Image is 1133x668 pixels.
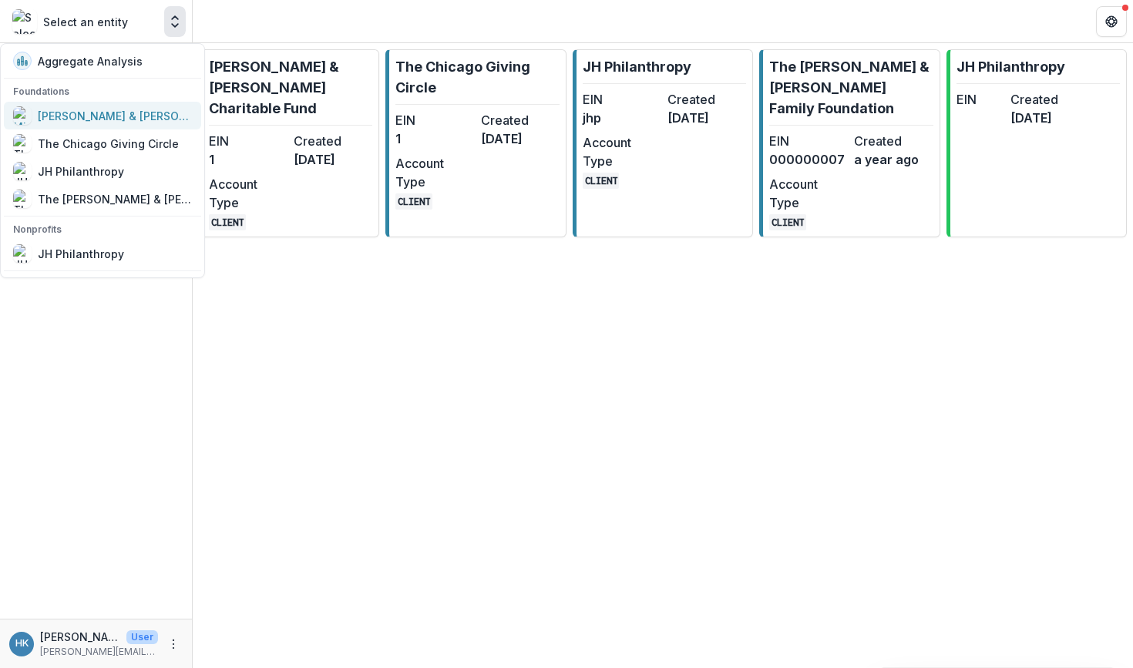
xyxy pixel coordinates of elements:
code: CLIENT [769,214,806,230]
a: The [PERSON_NAME] & [PERSON_NAME] Family FoundationEIN000000007Createda year agoAccount TypeCLIENT [759,49,940,237]
button: Open entity switcher [164,6,186,37]
a: [PERSON_NAME] & [PERSON_NAME] Charitable FundEIN1Created[DATE]Account TypeCLIENT [199,49,379,237]
dt: Created [667,90,746,109]
dd: a year ago [854,150,933,169]
a: The Chicago Giving CircleEIN1Created[DATE]Account TypeCLIENT [385,49,566,237]
p: [PERSON_NAME] & [PERSON_NAME] Charitable Fund [209,56,372,119]
code: CLIENT [395,193,432,210]
dt: Account Type [769,175,848,212]
a: JH PhilanthropyEINjhpCreated[DATE]Account TypeCLIENT [573,49,753,237]
p: The [PERSON_NAME] & [PERSON_NAME] Family Foundation [769,56,933,119]
a: JH PhilanthropyEINCreated[DATE] [946,49,1127,237]
button: More [164,635,183,653]
dt: EIN [209,132,287,150]
dd: 1 [395,129,474,148]
dt: Created [1010,90,1058,109]
p: [PERSON_NAME][EMAIL_ADDRESS][DOMAIN_NAME] [40,645,158,659]
button: Get Help [1096,6,1127,37]
dd: [DATE] [294,150,372,169]
dt: Account Type [583,133,661,170]
p: JH Philanthropy [583,56,691,77]
dd: jhp [583,109,661,127]
code: CLIENT [209,214,246,230]
p: JH Philanthropy [956,56,1065,77]
dt: Created [854,132,933,150]
dt: Account Type [209,175,287,212]
dt: EIN [395,111,474,129]
p: Select an entity [43,14,128,30]
dd: [DATE] [1010,109,1058,127]
code: CLIENT [583,173,620,189]
img: Select an entity [12,9,37,34]
dt: EIN [769,132,848,150]
dt: Account Type [395,154,474,191]
dd: 000000007 [769,150,848,169]
p: The Chicago Giving Circle [395,56,559,98]
dd: 1 [209,150,287,169]
dt: Created [294,132,372,150]
dt: EIN [956,90,1004,109]
p: User [126,630,158,644]
dd: [DATE] [667,109,746,127]
dt: EIN [583,90,661,109]
div: Hannah Kaplan [15,639,29,649]
dt: Created [481,111,560,129]
p: [PERSON_NAME] [40,629,120,645]
dd: [DATE] [481,129,560,148]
